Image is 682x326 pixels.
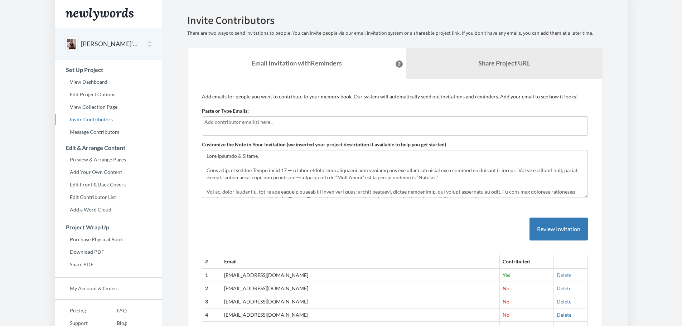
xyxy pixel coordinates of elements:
a: Preview & Arrange Pages [55,154,162,165]
input: Add contributor email(s) here... [204,118,585,126]
a: Invite Contributors [55,114,162,125]
a: Add a Word Cloud [55,204,162,215]
td: [EMAIL_ADDRESS][DOMAIN_NAME] [221,295,500,308]
th: Contributed [500,255,554,268]
img: Newlywords logo [66,8,134,21]
th: 3 [202,295,221,308]
a: Edit Front & Back Covers [55,179,162,190]
th: 2 [202,282,221,295]
a: Edit Project Options [55,89,162,100]
a: Edit Contributor List [55,192,162,203]
td: [EMAIL_ADDRESS][DOMAIN_NAME] [221,282,500,295]
a: Pricing [55,305,102,316]
th: Email [221,255,500,268]
a: FAQ [102,305,127,316]
a: Delete [557,298,571,305]
b: Share Project URL [478,59,530,67]
a: Download PDF [55,247,162,257]
a: View Dashboard [55,77,162,87]
a: Delete [557,312,571,318]
td: [EMAIL_ADDRESS][DOMAIN_NAME] [221,268,500,282]
strong: Email Invitation with Reminders [252,59,342,67]
td: [EMAIL_ADDRESS][DOMAIN_NAME] [221,308,500,322]
span: No [503,285,509,291]
a: Delete [557,285,571,291]
span: Yes [503,272,510,278]
th: # [202,255,221,268]
a: Add Your Own Content [55,167,162,177]
p: There are two ways to send invitations to people. You can invite people via our email invitation ... [187,30,603,37]
a: My Account & Orders [55,283,162,294]
a: View Collection Page [55,102,162,112]
th: 4 [202,308,221,322]
button: Review Invitation [529,218,588,241]
p: Add emails for people you want to contribute to your memory book. Our system will automatically s... [202,93,588,100]
button: [PERSON_NAME]'s Birthday Book of Memories [81,39,139,49]
a: Message Contributors [55,127,162,137]
span: No [503,312,509,318]
label: Paste or Type Emails: [202,107,249,115]
h3: Edit & Arrange Content [55,145,162,151]
th: 1 [202,268,221,282]
span: No [503,298,509,305]
textarea: Lore Ipsumdo & Sitame, Cons adip, el seddoe Tempo incid 17 — u labor etdolorema aliquaeni adm ven... [202,150,588,198]
h3: Set Up Project [55,67,162,73]
a: Delete [557,272,571,278]
h2: Invite Contributors [187,14,603,26]
a: Purchase Physical Book [55,234,162,245]
a: Share PDF [55,259,162,270]
h3: Project Wrap Up [55,224,162,230]
label: Customize the Note in Your Invitation (we inserted your project description if available to help ... [202,141,446,148]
